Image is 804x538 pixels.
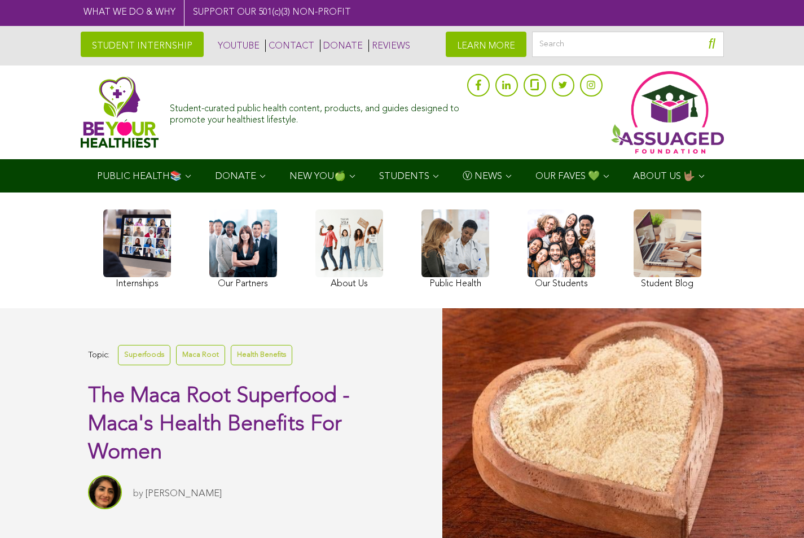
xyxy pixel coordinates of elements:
[535,172,600,181] span: OUR FAVES 💚
[265,40,314,52] a: CONTACT
[379,172,429,181] span: STUDENTS
[81,32,204,57] a: STUDENT INTERNSHIP
[231,345,292,365] a: Health Benefits
[748,484,804,538] iframe: Chat Widget
[320,40,363,52] a: DONATE
[633,172,695,181] span: ABOUT US 🤟🏽
[289,172,346,181] span: NEW YOU🍏
[170,98,461,125] div: Student-curated public health content, products, and guides designed to promote your healthiest l...
[81,159,724,193] div: Navigation Menu
[176,345,225,365] a: Maca Root
[81,76,159,148] img: Assuaged
[215,40,260,52] a: YOUTUBE
[463,172,502,181] span: Ⓥ NEWS
[88,386,350,463] span: The Maca Root Superfood - Maca's Health Benefits For Women
[611,71,724,154] img: Assuaged App
[368,40,410,52] a: REVIEWS
[97,172,182,181] span: PUBLIC HEALTH📚
[446,32,526,57] a: LEARN MORE
[133,489,143,498] span: by
[118,345,170,365] a: Superfoods
[88,348,109,363] span: Topic:
[532,32,724,57] input: Search
[146,489,222,498] a: [PERSON_NAME]
[215,172,256,181] span: DONATE
[530,79,538,90] img: glassdoor
[88,475,122,509] img: Sitara Darvish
